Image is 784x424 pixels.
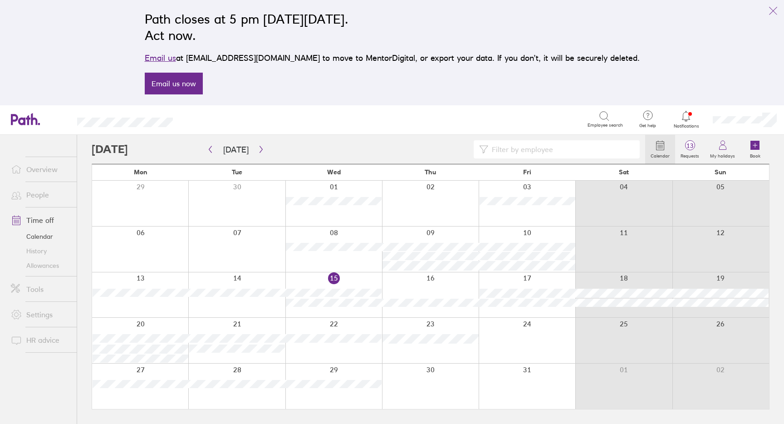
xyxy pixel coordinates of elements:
a: People [4,186,77,204]
input: Filter by employee [488,141,634,158]
span: Employee search [588,123,623,128]
span: Notifications [671,123,701,129]
div: Search [197,115,220,123]
a: Notifications [671,110,701,129]
label: My holidays [705,151,740,159]
h2: Path closes at 5 pm [DATE][DATE]. Act now. [145,11,640,44]
a: Calendar [4,229,77,244]
p: at [EMAIL_ADDRESS][DOMAIN_NAME] to move to MentorDigital, or export your data. If you don’t, it w... [145,52,640,64]
a: Email us [145,53,176,63]
label: Book [745,151,766,159]
span: Thu [425,168,436,176]
a: Overview [4,160,77,178]
a: Tools [4,280,77,298]
a: History [4,244,77,258]
label: Calendar [645,151,675,159]
a: Time off [4,211,77,229]
a: My holidays [705,135,740,164]
span: Mon [134,168,147,176]
span: Sun [715,168,726,176]
a: Allowances [4,258,77,273]
span: Sat [619,168,629,176]
label: Requests [675,151,705,159]
span: Fri [523,168,531,176]
a: Book [740,135,769,164]
span: 13 [675,142,705,149]
span: Get help [633,123,662,128]
a: 13Requests [675,135,705,164]
a: Calendar [645,135,675,164]
span: Tue [232,168,242,176]
span: Wed [327,168,341,176]
button: [DATE] [216,142,256,157]
a: HR advice [4,331,77,349]
a: Settings [4,306,77,324]
a: Email us now [145,73,203,94]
